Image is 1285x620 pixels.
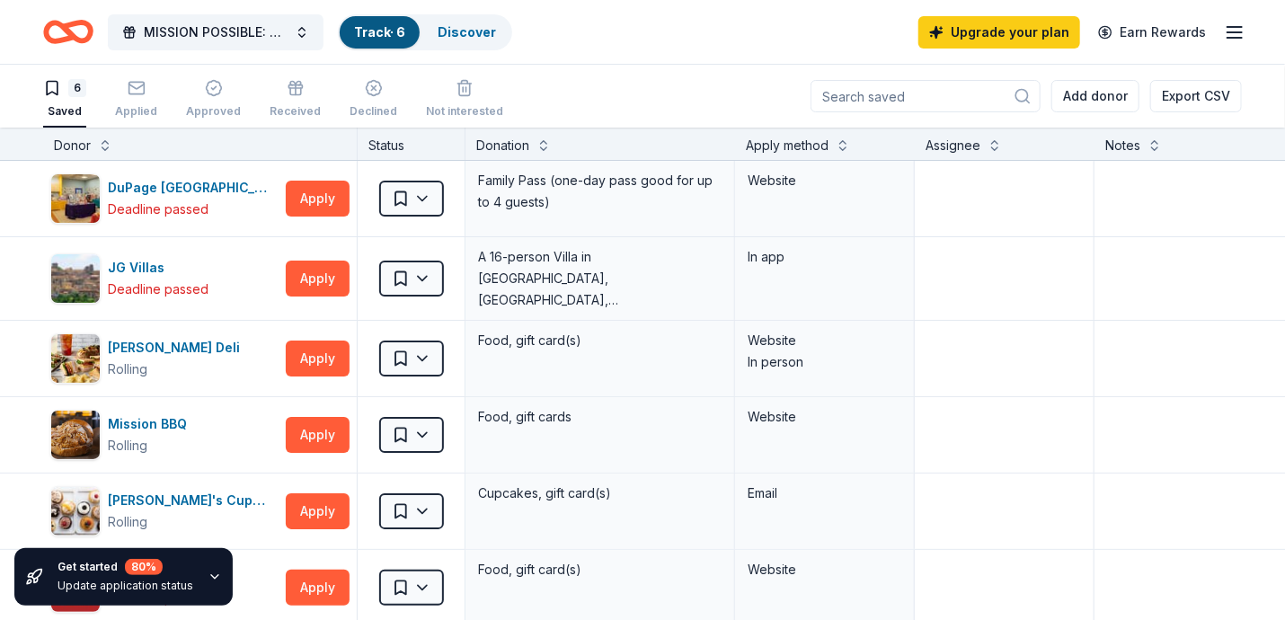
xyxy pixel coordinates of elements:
[108,199,208,220] div: Deadline passed
[50,253,279,304] button: Image for JG VillasJG VillasDeadline passed
[748,330,901,351] div: Website
[476,328,723,353] div: Food, gift card(s)
[748,351,901,373] div: In person
[108,359,147,380] div: Rolling
[476,244,723,313] div: A 16-person Villa in [GEOGRAPHIC_DATA], [GEOGRAPHIC_DATA], [GEOGRAPHIC_DATA] for 7days/6nights (R...
[748,170,901,191] div: Website
[51,174,100,223] img: Image for DuPage Children's Museum
[476,404,723,430] div: Food, gift cards
[43,72,86,128] button: 6Saved
[58,579,193,593] div: Update application status
[476,168,723,215] div: Family Pass (one-day pass good for up to 4 guests)
[286,181,350,217] button: Apply
[186,104,241,119] div: Approved
[350,104,397,119] div: Declined
[426,72,503,128] button: Not interested
[926,135,980,156] div: Assignee
[286,341,350,376] button: Apply
[58,559,193,575] div: Get started
[108,413,194,435] div: Mission BBQ
[108,257,208,279] div: JG Villas
[811,80,1041,112] input: Search saved
[43,104,86,119] div: Saved
[286,261,350,297] button: Apply
[43,11,93,53] a: Home
[358,128,465,160] div: Status
[68,79,86,97] div: 6
[426,104,503,119] div: Not interested
[748,406,901,428] div: Website
[476,135,529,156] div: Donation
[286,493,350,529] button: Apply
[108,337,247,359] div: [PERSON_NAME] Deli
[286,417,350,453] button: Apply
[748,559,901,580] div: Website
[144,22,288,43] span: MISSION POSSIBLE: Movie Trivia Fund Raiser to Support Veterans, People with Disabilities, and Senior
[108,490,279,511] div: [PERSON_NAME]'s Cupcakes
[338,14,512,50] button: Track· 6Discover
[1051,80,1139,112] button: Add donor
[50,173,279,224] button: Image for DuPage Children's MuseumDuPage [GEOGRAPHIC_DATA]Deadline passed
[125,559,163,575] div: 80 %
[748,483,901,504] div: Email
[108,511,147,533] div: Rolling
[108,435,147,456] div: Rolling
[108,177,279,199] div: DuPage [GEOGRAPHIC_DATA]
[746,135,829,156] div: Apply method
[270,72,321,128] button: Received
[115,72,157,128] button: Applied
[51,487,100,536] img: Image for Molly's Cupcakes
[50,410,279,460] button: Image for Mission BBQMission BBQRolling
[108,279,208,300] div: Deadline passed
[476,481,723,506] div: Cupcakes, gift card(s)
[54,135,91,156] div: Donor
[51,334,100,383] img: Image for McAlister's Deli
[354,24,405,40] a: Track· 6
[51,254,100,303] img: Image for JG Villas
[1087,16,1217,49] a: Earn Rewards
[918,16,1080,49] a: Upgrade your plan
[186,72,241,128] button: Approved
[270,104,321,119] div: Received
[476,557,723,582] div: Food, gift card(s)
[51,411,100,459] img: Image for Mission BBQ
[286,570,350,606] button: Apply
[50,486,279,536] button: Image for Molly's Cupcakes[PERSON_NAME]'s CupcakesRolling
[1150,80,1242,112] button: Export CSV
[1105,135,1140,156] div: Notes
[108,14,323,50] button: MISSION POSSIBLE: Movie Trivia Fund Raiser to Support Veterans, People with Disabilities, and Senior
[350,72,397,128] button: Declined
[115,104,157,119] div: Applied
[50,333,279,384] button: Image for McAlister's Deli[PERSON_NAME] DeliRolling
[438,24,496,40] a: Discover
[748,246,901,268] div: In app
